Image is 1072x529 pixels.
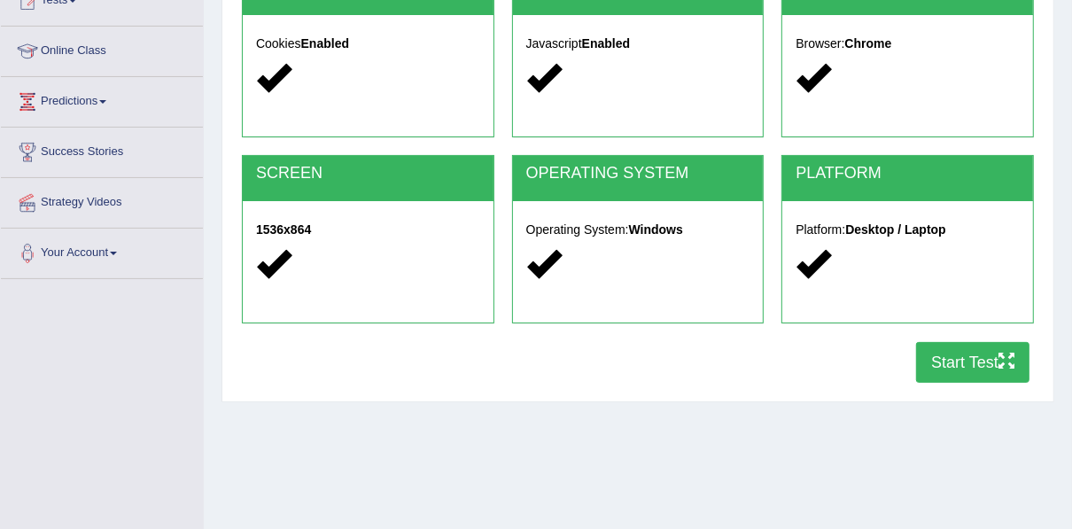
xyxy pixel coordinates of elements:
[796,37,1020,51] h5: Browser:
[796,165,1020,183] h2: PLATFORM
[1,178,203,222] a: Strategy Videos
[845,36,892,51] strong: Chrome
[582,36,630,51] strong: Enabled
[1,128,203,172] a: Success Stories
[301,36,349,51] strong: Enabled
[916,342,1029,383] button: Start Test
[845,222,946,237] strong: Desktop / Laptop
[256,165,480,183] h2: SCREEN
[796,223,1020,237] h5: Platform:
[1,27,203,71] a: Online Class
[256,37,480,51] h5: Cookies
[526,37,750,51] h5: Javascript
[629,222,683,237] strong: Windows
[1,229,203,273] a: Your Account
[526,223,750,237] h5: Operating System:
[256,222,311,237] strong: 1536x864
[1,77,203,121] a: Predictions
[526,165,750,183] h2: OPERATING SYSTEM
